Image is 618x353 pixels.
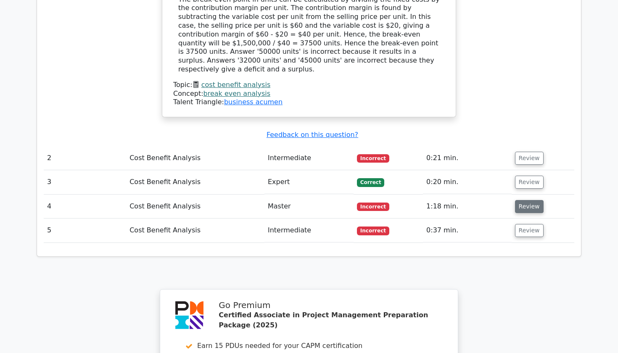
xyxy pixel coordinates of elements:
span: Incorrect [357,227,389,235]
td: 0:37 min. [423,219,512,242]
td: Cost Benefit Analysis [126,195,264,219]
td: Intermediate [264,219,354,242]
span: Correct [357,178,384,187]
div: Topic: [173,81,445,90]
td: 4 [44,195,126,219]
a: Feedback on this question? [267,131,358,139]
td: Expert [264,170,354,194]
td: 3 [44,170,126,194]
td: 0:20 min. [423,170,512,194]
td: 1:18 min. [423,195,512,219]
div: Concept: [173,90,445,98]
a: business acumen [224,98,283,106]
span: Incorrect [357,203,389,211]
button: Review [515,200,544,213]
td: 0:21 min. [423,146,512,170]
button: Review [515,152,544,165]
button: Review [515,176,544,189]
div: Talent Triangle: [173,81,445,107]
td: Cost Benefit Analysis [126,170,264,194]
td: Cost Benefit Analysis [126,219,264,242]
a: cost benefit analysis [201,81,270,89]
td: 5 [44,219,126,242]
td: Intermediate [264,146,354,170]
td: 2 [44,146,126,170]
span: Incorrect [357,154,389,163]
button: Review [515,224,544,237]
a: break even analysis [203,90,271,97]
td: Master [264,195,354,219]
td: Cost Benefit Analysis [126,146,264,170]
